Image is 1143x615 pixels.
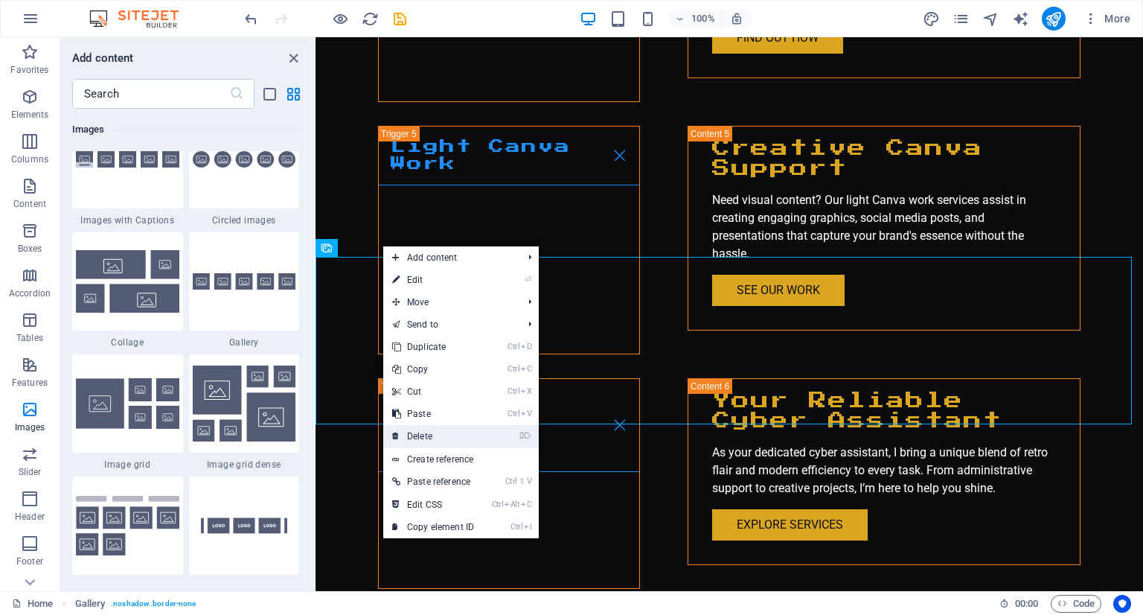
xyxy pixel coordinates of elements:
button: design [923,10,941,28]
p: Header [15,511,45,523]
i: D [521,342,531,351]
i: ⇧ [519,477,525,486]
img: images-with-captions.svg [76,151,179,168]
button: save [391,10,409,28]
span: Collage [72,337,183,348]
div: Gallery [189,232,300,348]
button: navigator [982,10,1000,28]
p: Footer [16,555,43,567]
img: image-grid.svg [76,378,179,429]
i: AI Writer [1012,10,1029,28]
button: 100% [669,10,722,28]
div: Collage [72,232,183,348]
button: More [1078,7,1136,31]
button: list-view [260,85,278,103]
i: ⏎ [525,275,531,284]
span: Move [383,291,516,313]
span: . noshadow .border-none [111,595,196,613]
i: V [521,409,531,418]
a: CtrlICopy element ID [383,516,483,538]
span: Circled images [189,214,300,226]
button: grid-view [284,85,302,103]
p: Accordion [9,287,51,299]
img: images-circled.svg [193,151,296,168]
a: CtrlAltCEdit CSS [383,494,483,516]
a: ⌦Delete [383,425,483,447]
button: publish [1042,7,1066,31]
div: Circled images [189,110,300,226]
i: C [521,364,531,374]
img: image-grid-dense.svg [193,366,296,442]
p: Boxes [18,243,42,255]
span: Image grid dense [189,459,300,471]
span: Gallery [189,337,300,348]
i: X [521,386,531,396]
button: Usercentrics [1113,595,1131,613]
img: gallery.svg [193,273,296,290]
p: Tables [16,332,43,344]
h6: Add content [72,49,134,67]
i: C [521,500,531,509]
div: Image grid [72,354,183,471]
i: ⌦ [519,431,531,441]
a: CtrlVPaste [383,403,483,425]
i: Ctrl [508,409,519,418]
i: On resize automatically adjust zoom level to fit chosen device. [730,12,743,25]
i: Design (Ctrl+Alt+Y) [923,10,940,28]
h6: 100% [691,10,715,28]
span: More [1083,11,1130,26]
img: marquee.svg [193,491,296,560]
i: I [524,522,531,532]
span: Images with Captions [72,214,183,226]
span: Code [1057,595,1095,613]
p: Content [13,198,46,210]
a: ⏎Edit [383,269,483,291]
i: Ctrl [510,522,522,532]
i: Undo: Add element (Ctrl+Z) [243,10,260,28]
i: V [527,477,531,486]
i: Ctrl [508,364,519,374]
p: Favorites [10,64,48,76]
a: Click to cancel selection. Double-click to open Pages [12,595,53,613]
button: reload [361,10,379,28]
div: Image grid dense [189,354,300,471]
i: Navigator [982,10,999,28]
i: Ctrl [505,477,517,486]
a: CtrlXCut [383,380,483,403]
button: undo [242,10,260,28]
span: Image grid [72,459,183,471]
a: Create reference [383,448,539,471]
img: Editor Logo [86,10,197,28]
p: Slider [19,466,42,478]
i: Ctrl [508,386,519,396]
a: CtrlCCopy [383,358,483,380]
i: Ctrl [508,342,519,351]
span: 00 00 [1015,595,1038,613]
button: pages [952,10,970,28]
h6: Images [72,121,299,138]
img: collage.svg [76,250,179,312]
button: text_generator [1012,10,1030,28]
button: Code [1051,595,1101,613]
h6: Session time [999,595,1039,613]
a: Ctrl⇧VPaste reference [383,471,483,493]
p: Features [12,377,48,389]
span: Click to select. Double-click to edit [75,595,106,613]
button: close panel [284,49,302,67]
img: gallery-filterable.svg [76,496,179,556]
p: Columns [11,153,48,165]
span: Add content [383,246,516,269]
span: : [1025,598,1028,609]
i: Alt [505,500,519,509]
p: Images [15,421,45,433]
a: CtrlDDuplicate [383,336,483,358]
i: Pages (Ctrl+Alt+S) [952,10,970,28]
nav: breadcrumb [75,595,196,613]
a: Send to [383,313,516,336]
input: Search [72,79,229,109]
i: Publish [1045,10,1062,28]
i: Ctrl [492,500,504,509]
p: Elements [11,109,49,121]
div: Images with Captions [72,110,183,226]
